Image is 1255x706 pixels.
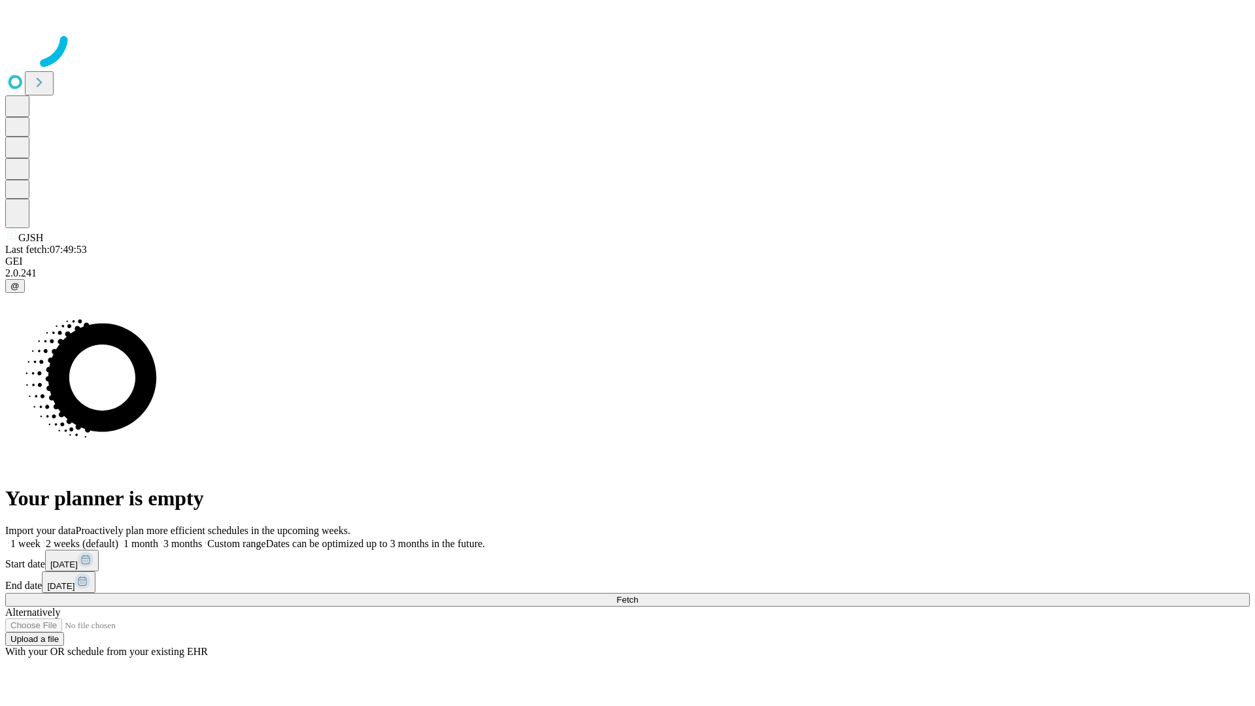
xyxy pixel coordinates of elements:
[5,593,1250,607] button: Fetch
[163,538,202,549] span: 3 months
[5,244,87,255] span: Last fetch: 07:49:53
[76,525,350,536] span: Proactively plan more efficient schedules in the upcoming weeks.
[18,232,43,243] span: GJSH
[42,571,95,593] button: [DATE]
[5,632,64,646] button: Upload a file
[5,607,60,618] span: Alternatively
[47,581,75,591] span: [DATE]
[124,538,158,549] span: 1 month
[5,279,25,293] button: @
[45,550,99,571] button: [DATE]
[5,267,1250,279] div: 2.0.241
[5,646,208,657] span: With your OR schedule from your existing EHR
[10,538,41,549] span: 1 week
[50,560,78,569] span: [DATE]
[5,486,1250,511] h1: Your planner is empty
[10,281,20,291] span: @
[266,538,485,549] span: Dates can be optimized up to 3 months in the future.
[5,550,1250,571] div: Start date
[5,256,1250,267] div: GEI
[5,571,1250,593] div: End date
[5,525,76,536] span: Import your data
[616,595,638,605] span: Fetch
[207,538,265,549] span: Custom range
[46,538,118,549] span: 2 weeks (default)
